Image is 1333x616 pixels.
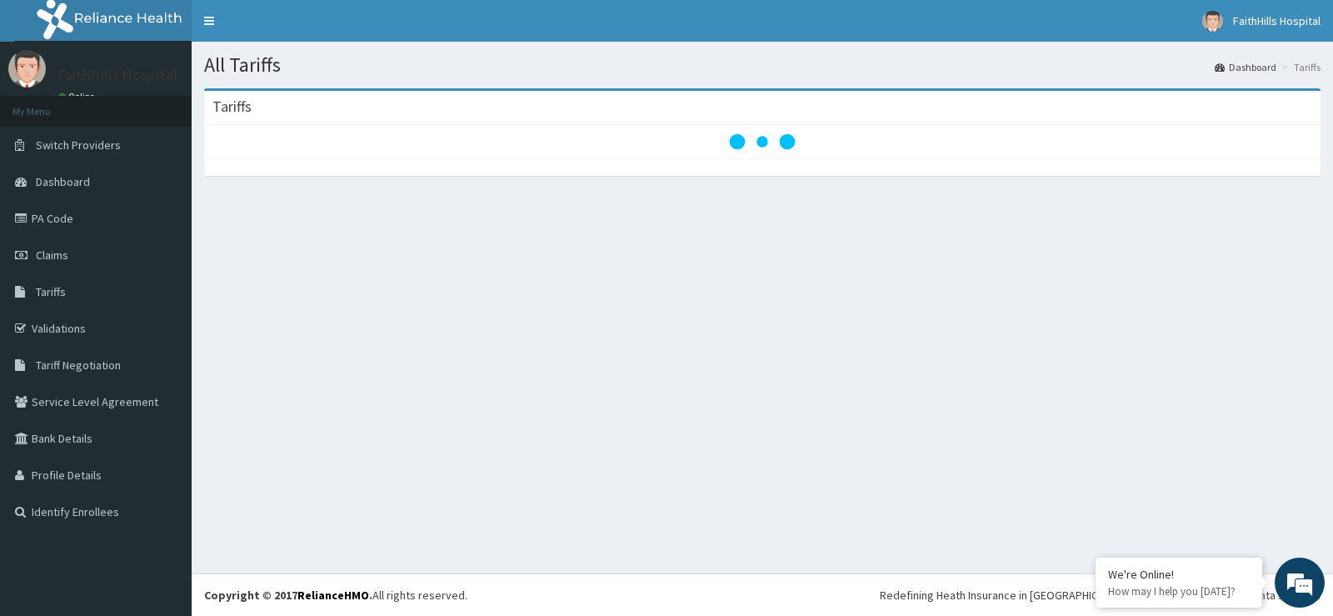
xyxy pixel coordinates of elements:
h1: All Tariffs [204,54,1321,76]
p: How may I help you today? [1108,584,1250,598]
a: Online [58,91,98,103]
span: FaithHills Hospital [1233,13,1321,28]
img: User Image [8,50,46,88]
li: Tariffs [1278,60,1321,74]
p: FaithHills Hospital [58,68,177,83]
a: Dashboard [1215,60,1276,74]
span: Tariffs [36,284,66,299]
span: Claims [36,248,68,263]
strong: Copyright © 2017 . [204,588,372,603]
h3: Tariffs [212,99,252,114]
span: Dashboard [36,174,90,189]
img: User Image [1202,11,1223,32]
div: We're Online! [1108,567,1250,582]
svg: audio-loading [729,108,796,175]
div: Redefining Heath Insurance in [GEOGRAPHIC_DATA] using Telemedicine and Data Science! [880,587,1321,603]
footer: All rights reserved. [192,573,1333,616]
span: Tariff Negotiation [36,358,121,373]
a: RelianceHMO [297,588,369,603]
span: Switch Providers [36,138,121,153]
